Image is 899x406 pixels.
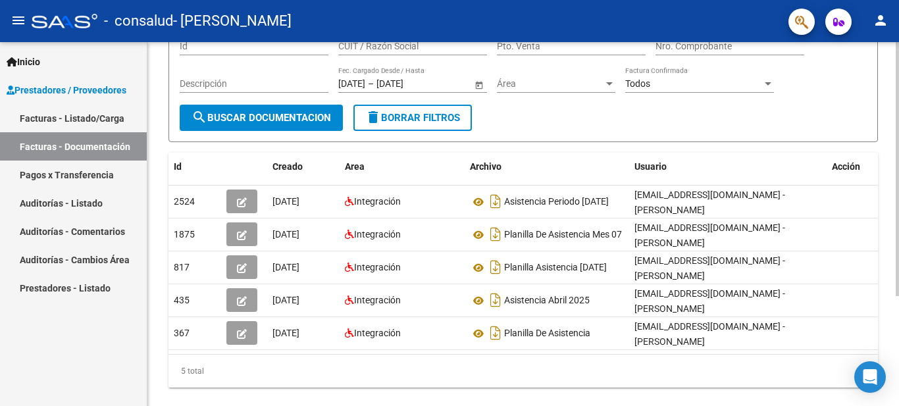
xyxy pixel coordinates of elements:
span: Borrar Filtros [365,112,460,124]
span: [DATE] [272,328,299,338]
div: 5 total [168,355,878,388]
span: Id [174,161,182,172]
div: Open Intercom Messenger [854,361,886,393]
span: Integración [354,229,401,240]
span: Planilla De Asistencia Mes 07 [504,230,622,240]
mat-icon: person [873,13,888,28]
mat-icon: delete [365,109,381,125]
span: Inicio [7,55,40,69]
span: Planilla Asistencia [DATE] [504,263,607,273]
datatable-header-cell: Id [168,153,221,181]
span: Asistencia Abril 2025 [504,295,590,306]
input: Fecha fin [376,78,441,89]
span: Asistencia Periodo [DATE] [504,197,609,207]
datatable-header-cell: Archivo [465,153,629,181]
i: Descargar documento [487,191,504,212]
span: 817 [174,262,190,272]
mat-icon: search [192,109,207,125]
span: 435 [174,295,190,305]
span: [EMAIL_ADDRESS][DOMAIN_NAME] - [PERSON_NAME] [634,222,785,248]
span: [EMAIL_ADDRESS][DOMAIN_NAME] - [PERSON_NAME] [634,255,785,281]
i: Descargar documento [487,257,504,278]
mat-icon: menu [11,13,26,28]
span: Acción [832,161,860,172]
span: Todos [625,78,650,89]
span: Archivo [470,161,501,172]
span: Integración [354,262,401,272]
span: Integración [354,196,401,207]
i: Descargar documento [487,322,504,343]
datatable-header-cell: Area [340,153,465,181]
datatable-header-cell: Usuario [629,153,827,181]
span: 1875 [174,229,195,240]
i: Descargar documento [487,290,504,311]
span: Integración [354,328,401,338]
span: [DATE] [272,295,299,305]
span: Área [497,78,604,89]
datatable-header-cell: Acción [827,153,892,181]
span: Usuario [634,161,667,172]
span: Integración [354,295,401,305]
button: Open calendar [472,78,486,91]
span: Buscar Documentacion [192,112,331,124]
span: [DATE] [272,262,299,272]
span: 367 [174,328,190,338]
datatable-header-cell: Creado [267,153,340,181]
span: Prestadores / Proveedores [7,83,126,97]
span: [DATE] [272,229,299,240]
span: [EMAIL_ADDRESS][DOMAIN_NAME] - [PERSON_NAME] [634,288,785,314]
span: - consalud [104,7,173,36]
button: Borrar Filtros [353,105,472,131]
span: [DATE] [272,196,299,207]
span: [EMAIL_ADDRESS][DOMAIN_NAME] - [PERSON_NAME] [634,190,785,215]
span: Area [345,161,365,172]
span: [EMAIL_ADDRESS][DOMAIN_NAME] - [PERSON_NAME] [634,321,785,347]
span: – [368,78,374,89]
button: Buscar Documentacion [180,105,343,131]
input: Fecha inicio [338,78,365,89]
span: 2524 [174,196,195,207]
i: Descargar documento [487,224,504,245]
span: Creado [272,161,303,172]
span: Planilla De Asistencia [504,328,590,339]
span: - [PERSON_NAME] [173,7,292,36]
